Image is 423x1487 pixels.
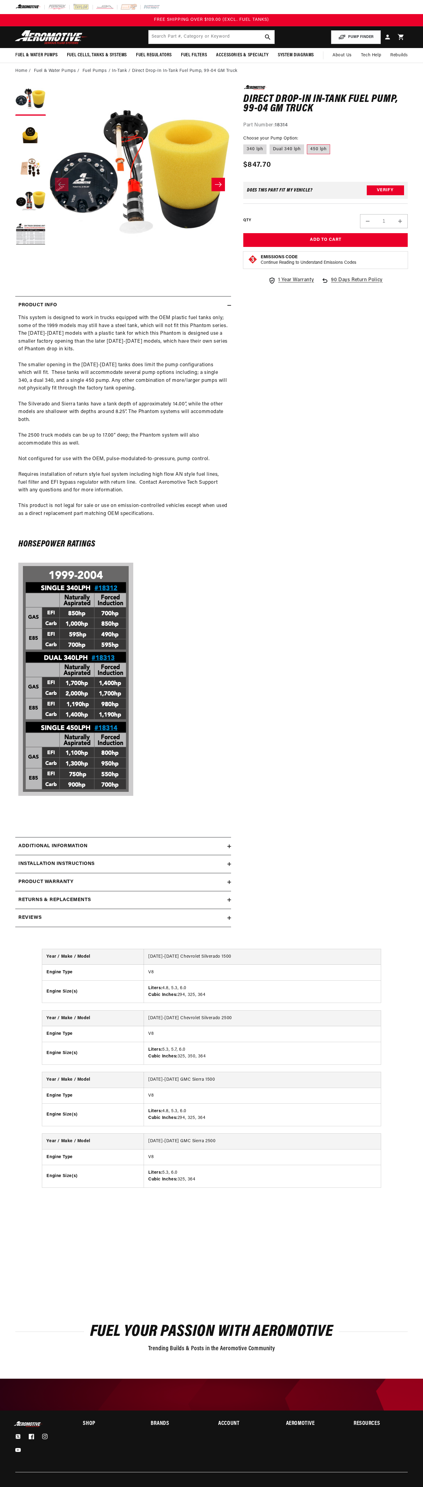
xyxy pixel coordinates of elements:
button: Slide right [211,178,225,191]
div: Part Number: [243,121,408,129]
span: 90 Days Return Policy [331,276,383,290]
summary: Product Info [15,296,231,314]
strong: Cubic Inches: [148,1116,178,1120]
a: About Us [328,48,356,63]
button: Verify [367,185,404,195]
a: 1 Year Warranty [268,276,314,284]
label: Dual 340 lph [270,144,304,154]
img: Aeromotive [13,1421,44,1427]
span: Accessories & Specialty [216,52,269,58]
th: Engine Type [42,1088,144,1103]
label: 450 lph [307,144,330,154]
th: Year / Make / Model [42,1134,144,1149]
summary: Fuel Regulators [131,48,176,62]
th: Year / Make / Model [42,1011,144,1026]
li: Direct Drop-In In-Tank Fuel Pump, 99-04 GM Truck [132,68,237,74]
button: Load image 2 in gallery view [15,119,46,149]
strong: Liters: [148,1047,162,1052]
summary: Resources [354,1421,407,1426]
summary: Fuel Cells, Tanks & Systems [62,48,131,62]
th: Year / Make / Model [42,1072,144,1088]
button: Load image 5 in gallery view [15,220,46,250]
summary: Returns & replacements [15,891,231,909]
strong: Liters: [148,1170,162,1175]
label: QTY [243,218,251,223]
h2: Additional information [18,842,87,850]
th: Year / Make / Model [42,949,144,965]
button: PUMP FINDER [331,30,381,44]
strong: Liters: [148,986,162,990]
summary: Shop [83,1421,137,1426]
td: [DATE]-[DATE] Chevrolet Silverado 2500 [144,1011,381,1026]
summary: Tech Help [356,48,386,63]
summary: Account [218,1421,272,1426]
div: Does This part fit My vehicle? [247,188,313,193]
strong: Cubic Inches: [148,1054,178,1059]
media-gallery: Gallery Viewer [15,85,231,284]
p: This system is designed to work in trucks equipped with the OEM plastic fuel tanks only; some of ... [18,314,228,526]
input: Search by Part Number, Category or Keyword [149,30,275,44]
span: Rebuilds [390,52,408,59]
strong: Liters: [148,1109,162,1113]
td: V8 [144,1149,381,1165]
td: [DATE]-[DATE] GMC Sierra 1500 [144,1072,381,1088]
h2: Product warranty [18,878,74,886]
legend: Choose your Pump Option: [243,135,299,142]
span: FREE SHIPPING OVER $109.00 (EXCL. FUEL TANKS) [154,17,269,22]
h1: Direct Drop-In In-Tank Fuel Pump, 99-04 GM Truck [243,95,408,114]
h2: Reviews [18,914,42,922]
span: Fuel Cells, Tanks & Systems [67,52,127,58]
td: 4.8, 5.3, 6.0 294, 325, 364 [144,980,381,1003]
td: [DATE]-[DATE] Chevrolet Silverado 1500 [144,949,381,965]
span: Trending Builds & Posts in the Aeromotive Community [148,1346,275,1352]
button: Load image 1 in gallery view [15,85,46,116]
strong: Emissions Code [261,255,298,259]
button: Add to Cart [243,233,408,247]
summary: Fuel & Water Pumps [11,48,62,62]
summary: Reviews [15,909,231,927]
button: Slide left [55,178,68,191]
summary: Brands [151,1421,204,1426]
summary: Aeromotive [286,1421,340,1426]
summary: Installation Instructions [15,855,231,873]
summary: Rebuilds [386,48,413,63]
a: Fuel & Water Pumps [34,68,76,74]
h6: Horsepower Ratings [18,540,228,548]
span: System Diagrams [278,52,314,58]
a: Home [15,68,27,74]
td: 5.3, 5.7, 6.0 325, 350, 364 [144,1042,381,1064]
h2: Installation Instructions [18,860,95,868]
li: In-Tank [112,68,132,74]
button: Load image 3 in gallery view [15,152,46,183]
img: Emissions code [248,255,258,264]
h2: Fuel Your Passion with Aeromotive [15,1325,408,1339]
span: Tech Help [361,52,381,59]
strong: Cubic Inches: [148,1177,178,1182]
strong: 18314 [275,123,288,128]
th: Engine Size(s) [42,980,144,1003]
span: $847.70 [243,159,271,170]
summary: Accessories & Specialty [211,48,273,62]
summary: System Diagrams [273,48,318,62]
a: 90 Days Return Policy [321,276,383,290]
span: Fuel & Water Pumps [15,52,58,58]
td: V8 [144,1026,381,1042]
span: Fuel Filters [181,52,207,58]
td: V8 [144,1088,381,1103]
td: 5.3, 6.0 325, 364 [144,1165,381,1187]
nav: breadcrumbs [15,68,408,74]
td: [DATE]-[DATE] GMC Sierra 2500 [144,1134,381,1149]
th: Engine Size(s) [42,1165,144,1187]
h2: Returns & replacements [18,896,91,904]
th: Engine Size(s) [42,1103,144,1126]
span: 1 Year Warranty [278,276,314,284]
img: Aeromotive [13,30,90,44]
th: Engine Type [42,1026,144,1042]
button: Emissions CodeContinue Reading to Understand Emissions Codes [261,255,356,266]
strong: Cubic Inches: [148,993,178,997]
span: Fuel Regulators [136,52,172,58]
summary: Product warranty [15,873,231,891]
